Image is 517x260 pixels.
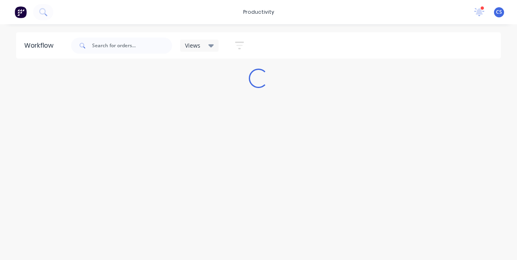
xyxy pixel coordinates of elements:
div: Workflow [24,41,57,50]
input: Search for orders... [92,38,172,54]
span: Views [185,41,200,50]
span: CS [496,8,502,16]
div: productivity [239,6,278,18]
img: Factory [15,6,27,18]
